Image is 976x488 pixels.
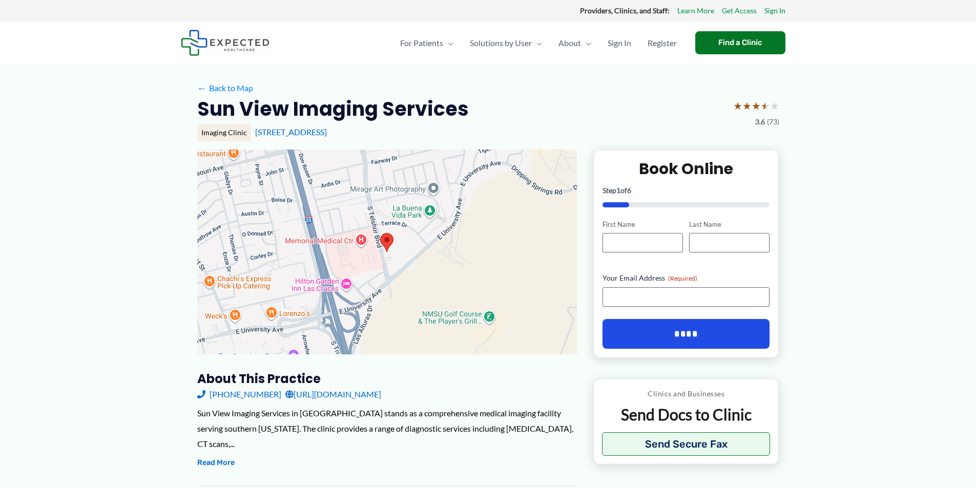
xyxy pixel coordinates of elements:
a: Solutions by UserMenu Toggle [462,25,550,61]
span: (Required) [668,274,697,282]
a: [PHONE_NUMBER] [197,387,281,402]
a: Register [639,25,685,61]
a: [URL][DOMAIN_NAME] [285,387,381,402]
a: Get Access [722,4,757,17]
button: Read More [197,457,235,469]
button: Send Secure Fax [602,432,771,456]
h2: Book Online [603,159,770,179]
span: ★ [770,96,779,115]
span: ★ [742,96,752,115]
h3: About this practice [197,371,577,387]
label: First Name [603,220,683,229]
span: ★ [761,96,770,115]
span: Menu Toggle [581,25,591,61]
p: Send Docs to Clinic [602,405,771,425]
span: Menu Toggle [443,25,453,61]
span: About [558,25,581,61]
span: Solutions by User [470,25,532,61]
a: Learn More [677,4,714,17]
a: [STREET_ADDRESS] [255,127,327,137]
a: ←Back to Map [197,80,253,96]
span: (73) [767,115,779,129]
span: Menu Toggle [532,25,542,61]
img: Expected Healthcare Logo - side, dark font, small [181,30,269,56]
p: Step of [603,187,770,194]
div: Imaging Clinic [197,124,251,141]
label: Your Email Address [603,273,770,283]
span: ★ [733,96,742,115]
a: AboutMenu Toggle [550,25,599,61]
span: For Patients [400,25,443,61]
a: Sign In [599,25,639,61]
span: ← [197,83,207,93]
div: Sun View Imaging Services in [GEOGRAPHIC_DATA] stands as a comprehensive medical imaging facility... [197,406,577,451]
strong: Providers, Clinics, and Staff: [580,6,670,15]
span: 6 [627,186,631,195]
span: Register [648,25,677,61]
a: For PatientsMenu Toggle [392,25,462,61]
span: ★ [752,96,761,115]
span: 1 [616,186,620,195]
label: Last Name [689,220,770,229]
p: Clinics and Businesses [602,387,771,400]
span: Sign In [608,25,631,61]
a: Sign In [764,4,785,17]
nav: Primary Site Navigation [392,25,685,61]
h2: Sun View Imaging Services [197,96,469,121]
a: Find a Clinic [695,31,785,54]
span: 3.6 [755,115,765,129]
